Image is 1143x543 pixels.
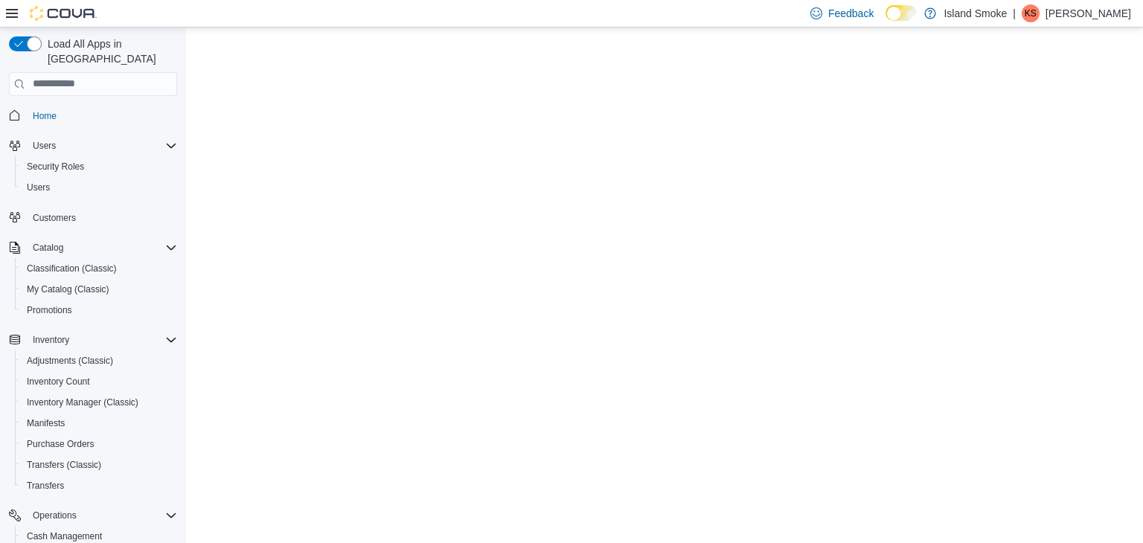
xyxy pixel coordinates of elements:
[33,510,77,521] span: Operations
[33,242,63,254] span: Catalog
[3,207,183,228] button: Customers
[27,161,84,173] span: Security Roles
[21,393,144,411] a: Inventory Manager (Classic)
[21,414,177,432] span: Manifests
[27,283,109,295] span: My Catalog (Classic)
[21,158,177,176] span: Security Roles
[27,507,177,524] span: Operations
[27,331,177,349] span: Inventory
[15,156,183,177] button: Security Roles
[15,454,183,475] button: Transfers (Classic)
[21,456,177,474] span: Transfers (Classic)
[27,355,113,367] span: Adjustments (Classic)
[1022,4,1040,22] div: Katrina S
[21,456,107,474] a: Transfers (Classic)
[21,301,78,319] a: Promotions
[27,438,95,450] span: Purchase Orders
[1013,4,1016,22] p: |
[27,459,101,471] span: Transfers (Classic)
[21,352,119,370] a: Adjustments (Classic)
[21,373,96,391] a: Inventory Count
[27,530,102,542] span: Cash Management
[27,304,72,316] span: Promotions
[21,435,177,453] span: Purchase Orders
[33,334,69,346] span: Inventory
[27,507,83,524] button: Operations
[42,36,177,66] span: Load All Apps in [GEOGRAPHIC_DATA]
[828,6,874,21] span: Feedback
[15,371,183,392] button: Inventory Count
[27,137,177,155] span: Users
[21,393,177,411] span: Inventory Manager (Classic)
[33,110,57,122] span: Home
[21,179,177,196] span: Users
[3,505,183,526] button: Operations
[27,239,69,257] button: Catalog
[27,137,62,155] button: Users
[15,300,183,321] button: Promotions
[33,212,76,224] span: Customers
[27,417,65,429] span: Manifests
[27,331,75,349] button: Inventory
[27,396,138,408] span: Inventory Manager (Classic)
[21,280,115,298] a: My Catalog (Classic)
[886,21,886,22] span: Dark Mode
[21,260,177,277] span: Classification (Classic)
[27,107,63,125] a: Home
[21,260,123,277] a: Classification (Classic)
[21,179,56,196] a: Users
[944,4,1007,22] p: Island Smoke
[27,480,64,492] span: Transfers
[27,376,90,388] span: Inventory Count
[27,263,117,274] span: Classification (Classic)
[30,6,97,21] img: Cova
[3,237,183,258] button: Catalog
[21,373,177,391] span: Inventory Count
[21,477,70,495] a: Transfers
[3,135,183,156] button: Users
[15,392,183,413] button: Inventory Manager (Classic)
[15,350,183,371] button: Adjustments (Classic)
[33,140,56,152] span: Users
[27,239,177,257] span: Catalog
[15,475,183,496] button: Transfers
[27,181,50,193] span: Users
[15,177,183,198] button: Users
[27,208,177,227] span: Customers
[1025,4,1037,22] span: KS
[15,279,183,300] button: My Catalog (Classic)
[27,209,82,227] a: Customers
[21,280,177,298] span: My Catalog (Classic)
[3,330,183,350] button: Inventory
[21,435,100,453] a: Purchase Orders
[21,477,177,495] span: Transfers
[3,105,183,126] button: Home
[21,301,177,319] span: Promotions
[15,258,183,279] button: Classification (Classic)
[886,5,917,21] input: Dark Mode
[21,158,90,176] a: Security Roles
[15,434,183,454] button: Purchase Orders
[21,352,177,370] span: Adjustments (Classic)
[1046,4,1131,22] p: [PERSON_NAME]
[15,413,183,434] button: Manifests
[21,414,71,432] a: Manifests
[27,106,177,125] span: Home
